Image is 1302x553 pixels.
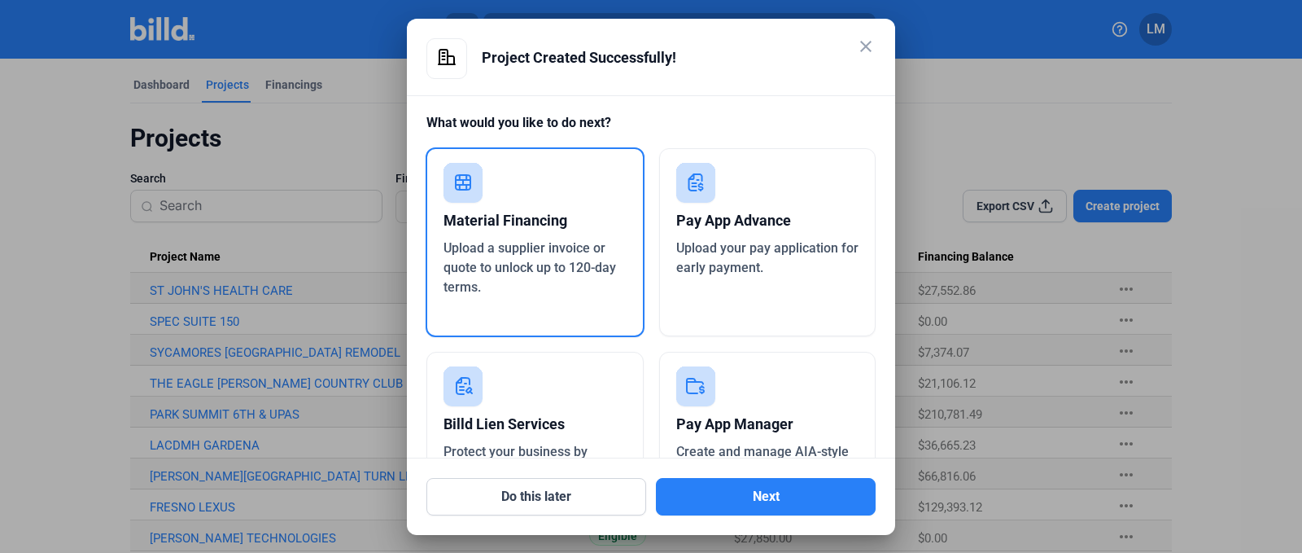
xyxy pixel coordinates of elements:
span: Upload your pay application for early payment. [676,240,859,275]
mat-icon: close [856,37,876,56]
div: What would you like to do next? [426,113,876,148]
span: Create and manage AIA-style pay apps and billing faster and more accurately. [676,444,856,498]
button: Do this later [426,478,646,516]
div: Material Financing [443,203,627,239]
span: Upload a supplier invoice or quote to unlock up to 120-day terms. [443,240,616,295]
div: Pay App Manager [676,406,859,442]
div: Project Created Successfully! [482,38,876,77]
span: Protect your business by managing your lien rights on your project. [443,444,610,498]
button: Next [656,478,876,516]
div: Billd Lien Services [443,406,627,442]
div: Pay App Advance [676,203,859,239]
